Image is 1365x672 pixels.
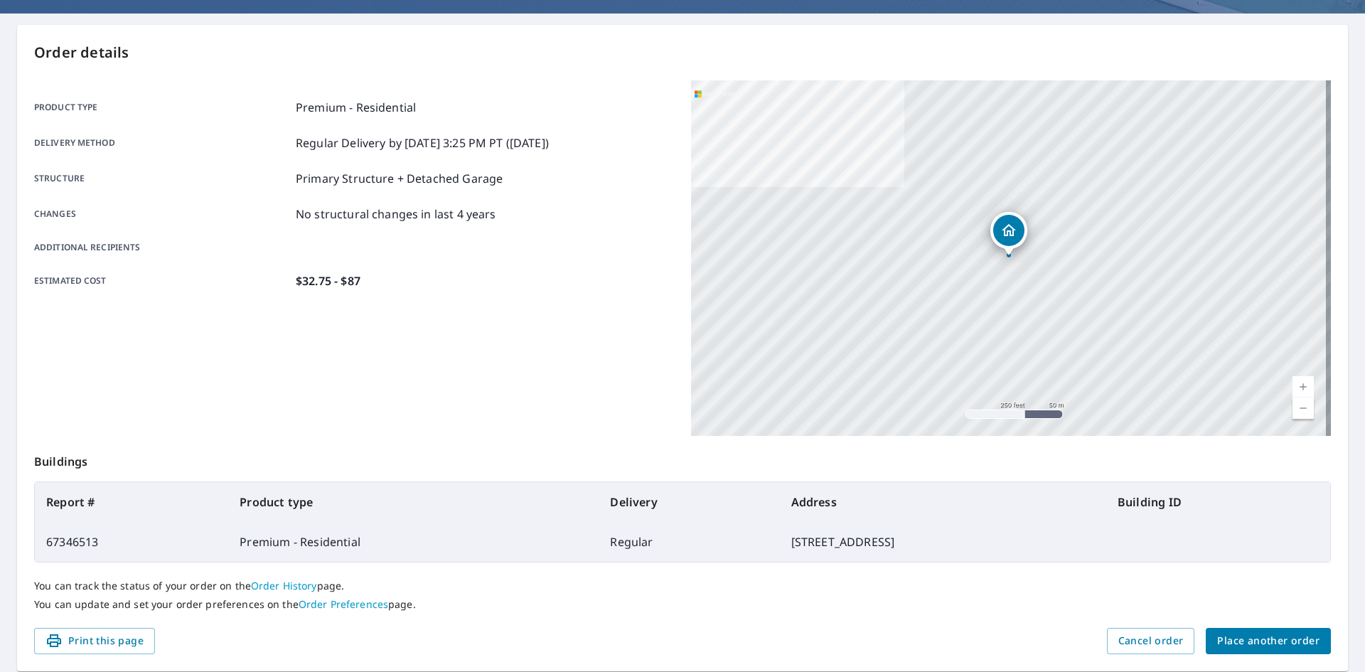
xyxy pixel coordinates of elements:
button: Cancel order [1107,628,1195,654]
p: You can update and set your order preferences on the page. [34,598,1331,611]
button: Place another order [1206,628,1331,654]
th: Delivery [599,482,779,522]
p: $32.75 - $87 [296,272,360,289]
th: Product type [228,482,599,522]
p: Changes [34,206,290,223]
div: Dropped pin, building 1, Residential property, 5625 Castleford Way Elk Grove, CA 95758 [990,212,1027,256]
span: Cancel order [1118,632,1184,650]
button: Print this page [34,628,155,654]
th: Address [780,482,1106,522]
td: Regular [599,522,779,562]
a: Order History [251,579,317,592]
p: You can track the status of your order on the page. [34,580,1331,592]
p: Regular Delivery by [DATE] 3:25 PM PT ([DATE]) [296,134,549,151]
p: Additional recipients [34,241,290,254]
td: 67346513 [35,522,228,562]
p: Order details [34,42,1331,63]
p: Estimated cost [34,272,290,289]
p: Buildings [34,436,1331,481]
p: Premium - Residential [296,99,416,116]
a: Current Level 17, Zoom Out [1292,398,1314,419]
a: Current Level 17, Zoom In [1292,376,1314,398]
td: Premium - Residential [228,522,599,562]
p: Delivery method [34,134,290,151]
p: No structural changes in last 4 years [296,206,496,223]
span: Place another order [1217,632,1319,650]
a: Order Preferences [299,597,388,611]
p: Product type [34,99,290,116]
th: Building ID [1106,482,1330,522]
td: [STREET_ADDRESS] [780,522,1106,562]
p: Primary Structure + Detached Garage [296,170,503,187]
p: Structure [34,170,290,187]
span: Print this page [45,632,144,650]
th: Report # [35,482,228,522]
